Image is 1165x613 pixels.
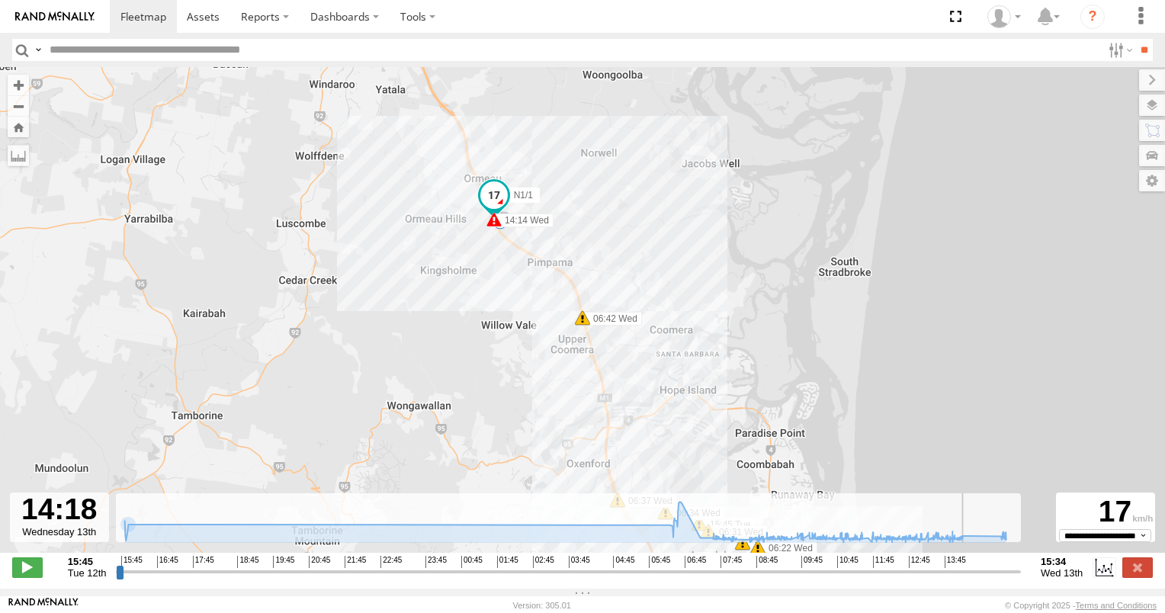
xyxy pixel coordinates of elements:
[8,95,29,117] button: Zoom out
[8,117,29,137] button: Zoom Home
[32,39,44,61] label: Search Query
[1041,567,1083,579] span: Wed 13th Aug 2025
[345,556,366,568] span: 21:45
[837,556,859,568] span: 10:45
[514,190,533,201] span: N1/1
[756,556,778,568] span: 08:45
[380,556,402,568] span: 22:45
[945,556,966,568] span: 13:45
[1122,557,1153,577] label: Close
[513,601,571,610] div: Version: 305.01
[569,556,590,568] span: 03:45
[1005,601,1157,610] div: © Copyright 2025 -
[461,556,483,568] span: 00:45
[801,556,823,568] span: 09:45
[68,567,107,579] span: Tue 12th Aug 2025
[8,75,29,95] button: Zoom in
[982,5,1026,28] div: Alex Bates
[1102,39,1135,61] label: Search Filter Options
[157,556,178,568] span: 16:45
[1041,556,1083,567] strong: 15:34
[8,598,79,613] a: Visit our Website
[425,556,447,568] span: 23:45
[873,556,894,568] span: 11:45
[533,556,554,568] span: 02:45
[121,556,143,568] span: 15:45
[12,557,43,577] label: Play/Stop
[1076,601,1157,610] a: Terms and Conditions
[909,556,930,568] span: 12:45
[721,556,742,568] span: 07:45
[613,556,634,568] span: 04:45
[1080,5,1105,29] i: ?
[494,213,554,227] label: 14:14 Wed
[15,11,95,22] img: rand-logo.svg
[758,541,817,555] label: 06:22 Wed
[685,556,706,568] span: 06:45
[68,556,107,567] strong: 15:45
[193,556,214,568] span: 17:45
[582,312,642,326] label: 06:42 Wed
[237,556,258,568] span: 18:45
[8,145,29,166] label: Measure
[649,556,670,568] span: 05:45
[273,556,294,568] span: 19:45
[309,556,330,568] span: 20:45
[1139,170,1165,191] label: Map Settings
[497,556,518,568] span: 01:45
[1058,495,1153,529] div: 17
